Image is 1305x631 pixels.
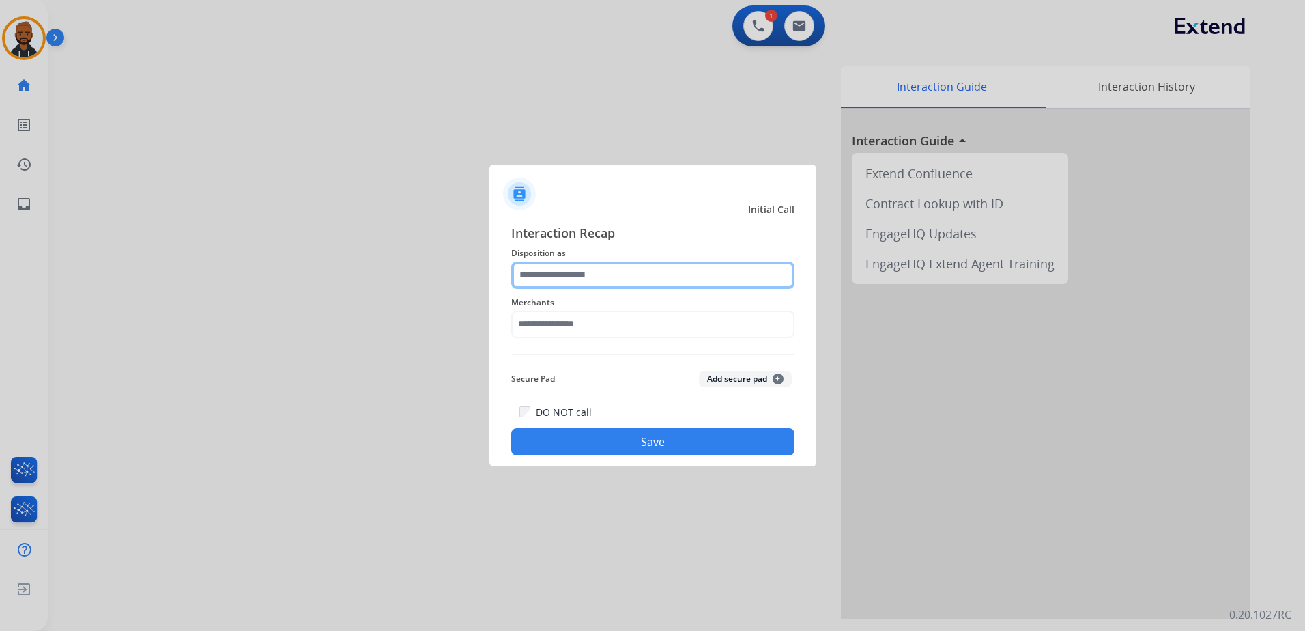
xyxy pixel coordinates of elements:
button: Add secure pad+ [699,371,792,387]
span: Merchants [511,294,794,311]
label: DO NOT call [536,406,592,419]
span: Secure Pad [511,371,555,387]
span: Initial Call [748,203,794,216]
button: Save [511,428,794,455]
p: 0.20.1027RC [1229,606,1291,623]
img: contactIcon [503,178,536,210]
span: Interaction Recap [511,223,794,245]
span: Disposition as [511,245,794,262]
img: contact-recap-line.svg [511,354,794,355]
span: + [773,374,784,384]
